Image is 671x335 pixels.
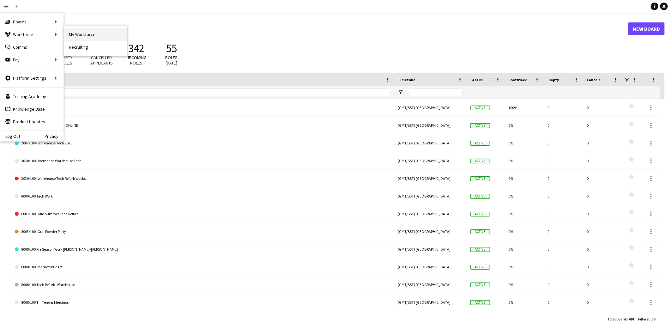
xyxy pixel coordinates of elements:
[15,117,390,134] a: 2007/100 MAPAL TRAINING- ONLINE
[470,265,490,270] span: Active
[544,276,583,293] div: 0
[505,187,544,205] div: 0%
[166,55,178,66] span: Roles [DATE]
[470,229,490,234] span: Active
[470,106,490,110] span: Active
[0,53,63,66] div: Pay
[15,276,390,294] a: 8008/100 Tech Refurb- Warehouse
[394,117,467,134] div: (GMT/BST) [GEOGRAPHIC_DATA]
[544,152,583,169] div: 0
[470,123,490,128] span: Active
[505,241,544,258] div: 0%
[587,77,601,82] span: Cancels
[608,317,628,321] span: Total Boards
[15,99,390,117] a: 2007/100 - Debrief
[26,88,390,96] input: Board name Filter Input
[394,223,467,240] div: (GMT/BST) [GEOGRAPHIC_DATA]
[15,223,390,241] a: 8003/100- Gun Powder Party
[505,99,544,116] div: 100%
[470,212,490,216] span: Active
[505,205,544,222] div: 0%
[394,205,467,222] div: (GMT/BST) [GEOGRAPHIC_DATA]
[15,187,390,205] a: 8000/100 Tech Work
[0,115,63,128] a: Product Updates
[394,170,467,187] div: (GMT/BST) [GEOGRAPHIC_DATA]
[505,294,544,311] div: 0%
[505,152,544,169] div: 0%
[544,205,583,222] div: 0
[470,159,490,163] span: Active
[90,55,113,66] span: Cancelled applicants
[544,117,583,134] div: 0
[0,90,63,103] a: Training Academy
[544,223,583,240] div: 0
[470,247,490,252] span: Active
[15,152,390,170] a: 3030/100 Overheads Warehouse Tech
[129,41,145,55] span: 342
[0,41,63,53] a: Comms
[583,99,622,116] div: 0
[398,77,415,82] span: Timezone
[0,15,63,28] div: Boards
[583,134,622,152] div: 0
[394,294,467,311] div: (GMT/BST) [GEOGRAPHIC_DATA]
[11,24,628,33] h1: Boards
[608,313,634,325] div: :
[583,294,622,311] div: 0
[470,283,490,287] span: Active
[638,313,655,325] div: :
[15,241,390,258] a: 8008/100 Pre Season Work [PERSON_NAME]/[PERSON_NAME]
[15,294,390,311] a: 8008/100 Till Tender Meetings
[505,258,544,276] div: 0%
[15,134,390,152] a: 2007/100- Warehouse Tech 2025
[651,317,655,321] span: 56
[583,205,622,222] div: 0
[470,194,490,199] span: Active
[470,176,490,181] span: Active
[544,294,583,311] div: 0
[583,223,622,240] div: 0
[583,241,622,258] div: 0
[15,258,390,276] a: 8008/100 Sharne's budget
[583,187,622,205] div: 0
[394,152,467,169] div: (GMT/BST) [GEOGRAPHIC_DATA]
[547,77,559,82] span: Empty
[583,170,622,187] div: 0
[126,55,147,66] span: Upcoming roles
[544,99,583,116] div: 0
[0,134,20,139] a: Log Out
[505,134,544,152] div: 0%
[394,258,467,276] div: (GMT/BST) [GEOGRAPHIC_DATA]
[638,317,650,321] span: Filtered
[583,152,622,169] div: 0
[544,170,583,187] div: 0
[0,72,63,84] div: Platform Settings
[583,258,622,276] div: 0
[583,117,622,134] div: 0
[544,258,583,276] div: 0
[409,88,463,96] input: Timezone Filter Input
[505,170,544,187] div: 0%
[544,241,583,258] div: 0
[544,187,583,205] div: 0
[544,134,583,152] div: 0
[398,89,403,95] button: Open Filter Menu
[64,41,127,53] a: Recruiting
[45,134,63,139] a: Privacy
[0,103,63,115] a: Knowledge Base
[629,317,634,321] span: 491
[505,276,544,293] div: 0%
[15,205,390,223] a: 8003/100 - Mid Summer Tech Refurb
[628,22,665,35] a: New Board
[0,28,63,41] div: Workforce
[470,77,483,82] span: Status
[64,28,127,41] a: My Workforce
[505,223,544,240] div: 0%
[470,300,490,305] span: Active
[394,187,467,205] div: (GMT/BST) [GEOGRAPHIC_DATA]
[508,77,528,82] span: Confirmed
[394,134,467,152] div: (GMT/BST) [GEOGRAPHIC_DATA]
[166,41,177,55] span: 55
[15,170,390,187] a: 3030/100- Warehouse Tech Refurb Weeks
[583,276,622,293] div: 0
